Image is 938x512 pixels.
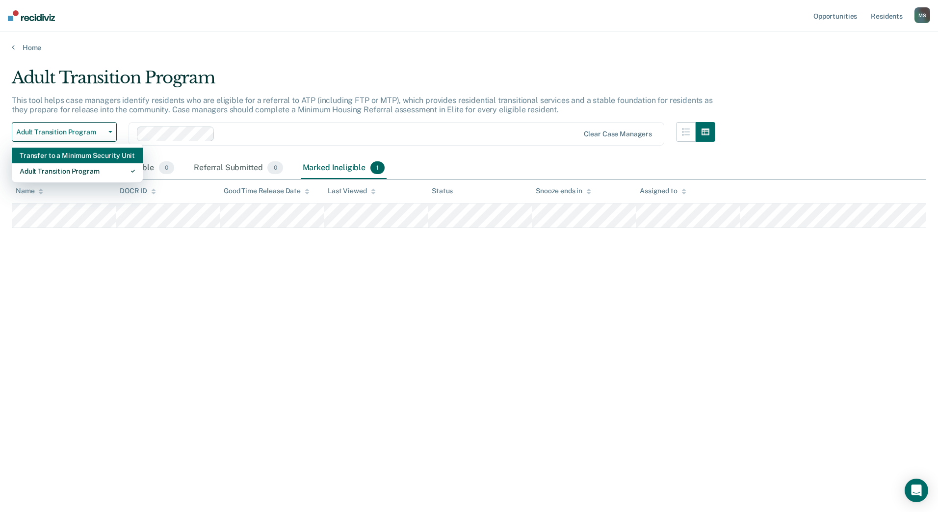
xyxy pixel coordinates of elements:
[12,68,715,96] div: Adult Transition Program
[192,157,285,179] div: Referral Submitted0
[584,130,652,138] div: Clear case managers
[20,163,135,179] div: Adult Transition Program
[20,148,135,163] div: Transfer to a Minimum Security Unit
[905,479,928,502] div: Open Intercom Messenger
[224,187,310,195] div: Good Time Release Date
[370,161,385,174] span: 1
[8,10,55,21] img: Recidiviz
[432,187,453,195] div: Status
[16,187,43,195] div: Name
[12,96,713,114] p: This tool helps case managers identify residents who are eligible for a referral to ATP (includin...
[301,157,387,179] div: Marked Ineligible1
[12,122,117,142] button: Adult Transition Program
[267,161,283,174] span: 0
[914,7,930,23] button: MS
[159,161,174,174] span: 0
[120,187,156,195] div: DOCR ID
[914,7,930,23] div: M S
[16,128,104,136] span: Adult Transition Program
[536,187,591,195] div: Snooze ends in
[640,187,686,195] div: Assigned to
[328,187,375,195] div: Last Viewed
[12,43,926,52] a: Home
